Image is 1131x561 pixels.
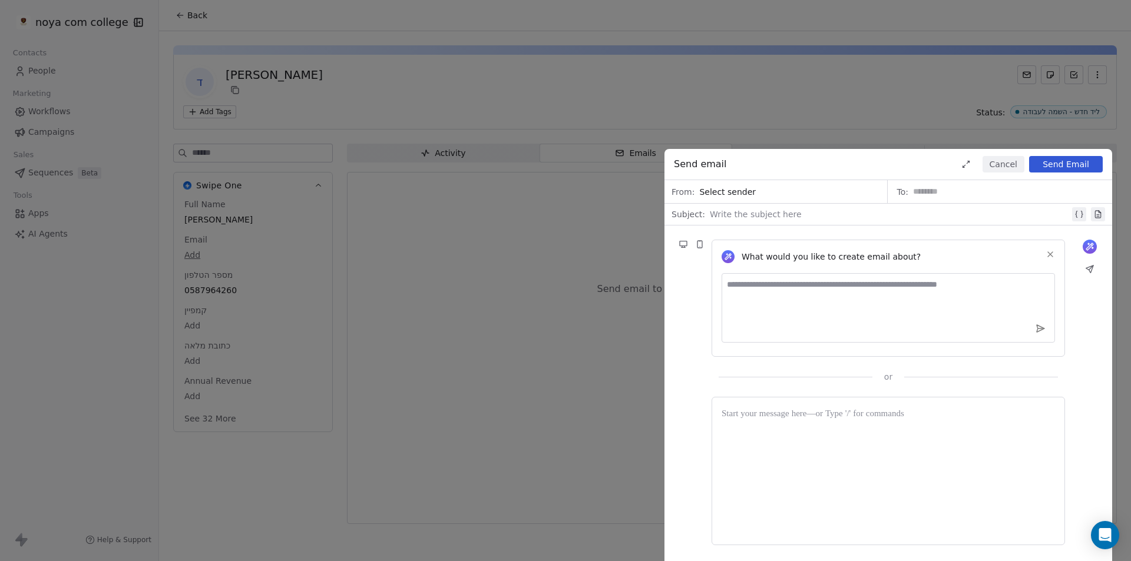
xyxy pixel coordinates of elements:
button: Send Email [1029,156,1103,172]
button: Cancel [983,156,1024,172]
div: Open Intercom Messenger [1091,521,1119,549]
span: Send email [674,157,727,171]
span: Select sender [699,186,756,198]
span: or [884,371,892,383]
span: What would you like to create email about? [742,251,921,263]
span: From: [672,186,695,198]
span: To: [897,186,908,198]
span: Subject: [672,208,705,224]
